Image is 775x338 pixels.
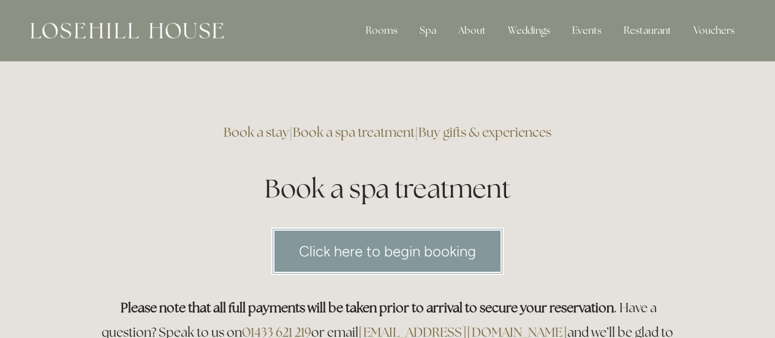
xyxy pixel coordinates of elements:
a: Vouchers [684,18,744,43]
div: Spa [410,18,446,43]
h1: Book a spa treatment [95,171,681,207]
div: About [448,18,496,43]
div: Restaurant [614,18,681,43]
img: Losehill House [31,23,224,39]
div: Rooms [356,18,407,43]
div: Events [562,18,611,43]
h3: | | [95,120,681,145]
strong: Please note that all full payments will be taken prior to arrival to secure your reservation [121,299,614,316]
div: Weddings [498,18,560,43]
a: Book a spa treatment [293,124,415,140]
a: Book a stay [224,124,289,140]
a: Click here to begin booking [271,228,504,275]
a: Buy gifts & experiences [418,124,551,140]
